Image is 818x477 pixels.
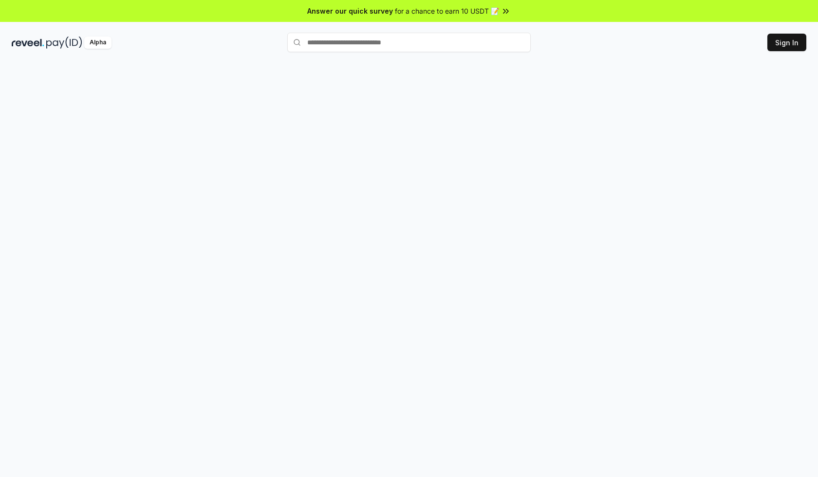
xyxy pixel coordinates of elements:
[84,37,112,49] div: Alpha
[12,37,44,49] img: reveel_dark
[46,37,82,49] img: pay_id
[395,6,499,16] span: for a chance to earn 10 USDT 📝
[767,34,806,51] button: Sign In
[307,6,393,16] span: Answer our quick survey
